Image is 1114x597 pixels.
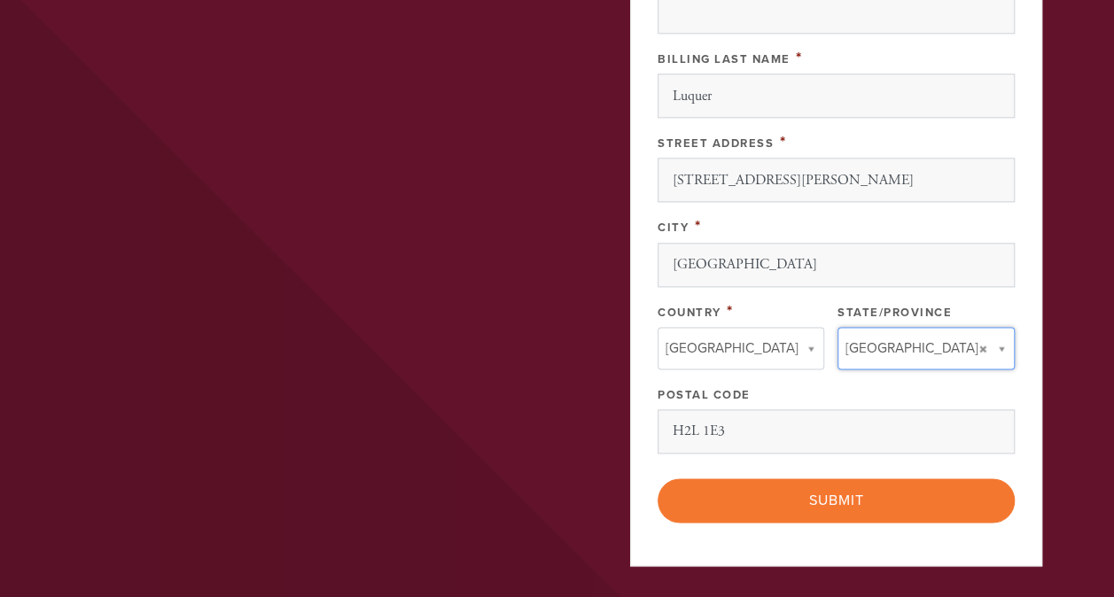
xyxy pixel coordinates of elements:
span: This field is required. [695,216,702,236]
label: Billing Last Name [658,52,791,66]
input: Submit [658,478,1015,523]
span: This field is required. [780,132,787,151]
label: State/Province [837,306,952,320]
label: City [658,221,689,235]
span: [GEOGRAPHIC_DATA] [845,337,978,360]
label: Postal Code [658,388,751,402]
span: This field is required. [727,301,734,321]
a: [GEOGRAPHIC_DATA] [837,327,1015,369]
span: [GEOGRAPHIC_DATA] [666,337,798,360]
a: [GEOGRAPHIC_DATA] [658,327,824,369]
label: Country [658,306,721,320]
label: Street Address [658,136,774,151]
span: This field is required. [796,48,803,67]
